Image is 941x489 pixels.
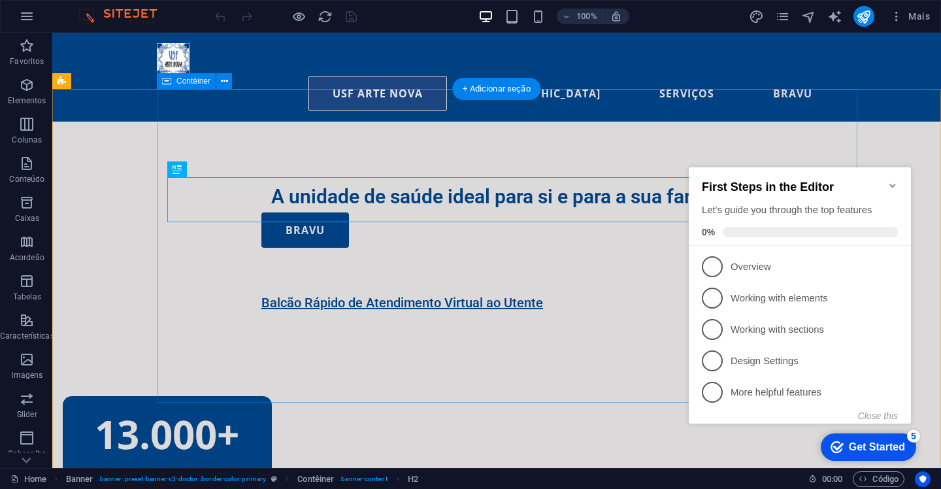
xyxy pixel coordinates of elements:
div: + Adicionar seção [452,78,540,100]
p: Imagens [11,370,42,380]
i: Design (Ctrl+Alt+Y) [749,9,764,24]
i: Páginas (Ctrl+Alt+S) [775,9,790,24]
p: More helpful features [47,235,204,249]
p: Design Settings [47,204,204,218]
div: Get Started 5 items remaining, 0% complete [137,283,233,311]
img: Editor Logo [75,8,173,24]
i: Navegador [801,9,816,24]
li: Working with elements [5,132,227,163]
i: AI Writer [827,9,842,24]
h6: Tempo de sessão [808,471,843,487]
p: Cabeçalho [8,448,46,459]
div: 5 [223,279,237,292]
span: Mais [890,10,930,23]
span: : [831,474,833,484]
button: Clique aqui para sair do modo de visualização e continuar editando [291,8,306,24]
p: Working with sections [47,173,204,186]
p: Conteúdo [9,174,44,184]
nav: breadcrumb [66,471,418,487]
h6: 100% [576,8,597,24]
div: Let's guide you through the top features [18,53,214,67]
p: Tabelas [13,292,41,302]
p: Elementos [8,95,46,106]
p: Acordeão [10,252,44,263]
p: Favoritos [10,56,44,67]
button: text_generator [827,8,843,24]
a: Clique para cancelar a seleção. Clique duas vezes para abrir as Páginas [10,471,46,487]
div: Minimize checklist [204,30,214,41]
button: Código [853,471,904,487]
button: pages [775,8,791,24]
span: Clique para selecionar. Clique duas vezes para editar [297,471,334,487]
p: Colunas [12,135,42,145]
button: 100% [557,8,603,24]
li: Working with sections [5,163,227,195]
li: Design Settings [5,195,227,226]
h2: First Steps in the Editor [18,30,214,44]
span: . banner-content [339,471,387,487]
li: Overview [5,101,227,132]
span: Contêiner [176,77,210,85]
button: Mais [885,6,935,27]
span: 00 00 [822,471,842,487]
i: Recarregar página [318,9,333,24]
button: design [749,8,765,24]
button: Close this [174,260,214,271]
div: Get Started [165,291,222,303]
i: Publicar [856,9,871,24]
p: Overview [47,110,204,124]
i: Este elemento é uma predefinição personalizável [271,475,277,482]
li: More helpful features [5,226,227,258]
span: 0% [18,76,39,87]
i: Ao redimensionar, ajusta automaticamente o nível de zoom para caber no dispositivo escolhido. [610,10,622,22]
p: Slider [17,409,37,420]
span: . banner .preset-banner-v3-doctor .border-color-primary [98,471,266,487]
button: navigator [801,8,817,24]
button: Usercentrics [915,471,931,487]
span: Clique para selecionar. Clique duas vezes para editar [66,471,93,487]
p: Caixas [15,213,40,224]
span: Código [859,471,899,487]
span: Clique para selecionar. Clique duas vezes para editar [408,471,418,487]
button: reload [317,8,333,24]
p: Working with elements [47,141,204,155]
button: publish [853,6,874,27]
